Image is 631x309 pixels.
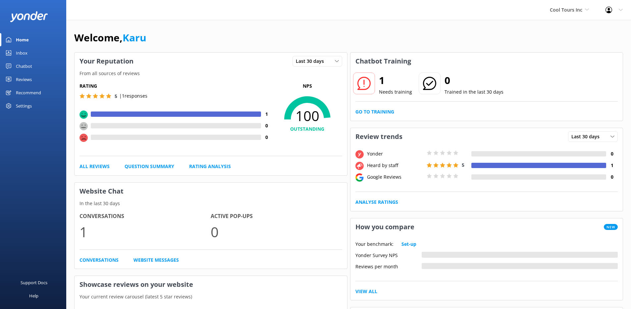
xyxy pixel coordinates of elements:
[365,162,425,169] div: Heard by staff
[355,263,422,269] div: Reviews per month
[365,173,425,181] div: Google Reviews
[273,125,342,133] h4: OUTSTANDING
[74,30,146,46] h1: Welcome,
[355,199,398,206] a: Analyse Ratings
[606,150,618,157] h4: 0
[16,86,41,99] div: Recommend
[133,256,179,264] a: Website Messages
[350,128,407,145] h3: Review trends
[79,256,119,264] a: Conversations
[123,31,146,44] a: Karu
[125,163,174,170] a: Question Summary
[189,163,231,170] a: Rating Analysis
[606,173,618,181] h4: 0
[16,73,32,86] div: Reviews
[350,53,416,70] h3: Chatbot Training
[10,11,48,22] img: yonder-white-logo.png
[261,134,273,141] h4: 0
[75,183,347,200] h3: Website Chat
[75,70,347,77] p: From all sources of reviews
[211,212,342,221] h4: Active Pop-ups
[75,293,347,300] p: Your current review carousel (latest 5 star reviews)
[445,72,503,88] h2: 0
[273,108,342,124] span: 100
[296,58,328,65] span: Last 30 days
[355,288,377,295] a: View All
[604,224,618,230] span: New
[445,88,503,96] p: Trained in the last 30 days
[21,276,47,289] div: Support Docs
[79,82,273,90] h5: Rating
[550,7,582,13] span: Cool Tours Inc
[379,88,412,96] p: Needs training
[79,212,211,221] h4: Conversations
[16,46,27,60] div: Inbox
[16,99,32,112] div: Settings
[16,60,32,73] div: Chatbot
[379,72,412,88] h2: 1
[261,122,273,129] h4: 0
[115,93,117,99] span: 5
[29,289,38,302] div: Help
[571,133,604,140] span: Last 30 days
[350,218,419,236] h3: How you compare
[462,162,464,168] span: 5
[75,200,347,207] p: In the last 30 days
[355,252,422,258] div: Yonder Survey NPS
[606,162,618,169] h4: 1
[79,221,211,243] p: 1
[355,108,394,115] a: Go to Training
[16,33,29,46] div: Home
[119,92,147,100] p: | 1 responses
[79,163,110,170] a: All Reviews
[273,82,342,90] p: NPS
[355,241,394,248] p: Your benchmark:
[261,110,273,118] h4: 1
[211,221,342,243] p: 0
[401,241,416,248] a: Set-up
[75,53,138,70] h3: Your Reputation
[365,150,425,157] div: Yonder
[75,276,347,293] h3: Showcase reviews on your website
